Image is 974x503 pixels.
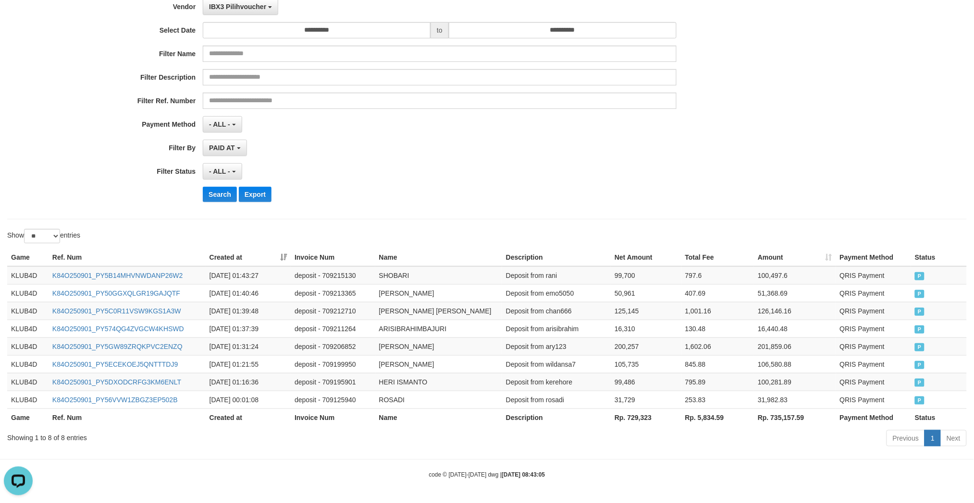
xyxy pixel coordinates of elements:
[7,229,80,243] label: Show entries
[681,408,754,426] th: Rp. 5,834.59
[291,320,375,337] td: deposit - 709211264
[915,308,925,316] span: PAID
[611,284,681,302] td: 50,961
[375,302,502,320] td: [PERSON_NAME] [PERSON_NAME]
[24,229,60,243] select: Showentries
[239,187,271,202] button: Export
[611,337,681,355] td: 200,257
[206,391,291,408] td: [DATE] 00:01:08
[681,302,754,320] td: 1,001.16
[52,272,183,279] a: K84O250901_PY5B14MHVNWDANP26W2
[611,320,681,337] td: 16,310
[203,163,242,180] button: - ALL -
[681,249,754,266] th: Total Fee
[431,22,449,38] span: to
[375,355,502,373] td: [PERSON_NAME]
[911,408,967,426] th: Status
[915,272,925,280] span: PAID
[887,430,925,446] a: Previous
[836,391,912,408] td: QRIS Payment
[206,249,291,266] th: Created at: activate to sort column ascending
[375,284,502,302] td: [PERSON_NAME]
[375,373,502,391] td: HERI ISMANTO
[206,320,291,337] td: [DATE] 01:37:39
[52,360,178,368] a: K84O250901_PY5ECEKOEJ5QNTTTDJ9
[206,355,291,373] td: [DATE] 01:21:55
[611,373,681,391] td: 99,486
[754,337,836,355] td: 201,859.06
[681,373,754,391] td: 795.89
[754,266,836,285] td: 100,497.6
[291,355,375,373] td: deposit - 709199950
[836,302,912,320] td: QRIS Payment
[611,302,681,320] td: 125,145
[915,325,925,334] span: PAID
[911,249,967,266] th: Status
[502,408,611,426] th: Description
[49,408,206,426] th: Ref. Num
[754,408,836,426] th: Rp. 735,157.59
[915,396,925,405] span: PAID
[375,408,502,426] th: Name
[681,337,754,355] td: 1,602.06
[502,284,611,302] td: Deposit from emo5050
[611,391,681,408] td: 31,729
[7,373,49,391] td: KLUB4D
[4,4,33,33] button: Open LiveChat chat widget
[203,140,247,156] button: PAID AT
[375,337,502,355] td: [PERSON_NAME]
[52,289,180,297] a: K84O250901_PY50GGXQLGR19GAJQTF
[611,355,681,373] td: 105,735
[52,396,178,404] a: K84O250901_PY56VVW1ZBGZ3EP502B
[611,408,681,426] th: Rp. 729,323
[502,266,611,285] td: Deposit from rani
[52,325,184,333] a: K84O250901_PY574QG4ZVGCW4KHSWD
[291,337,375,355] td: deposit - 709206852
[611,249,681,266] th: Net Amount
[206,373,291,391] td: [DATE] 01:16:36
[915,361,925,369] span: PAID
[206,408,291,426] th: Created at
[7,266,49,285] td: KLUB4D
[915,379,925,387] span: PAID
[754,320,836,337] td: 16,440.48
[502,302,611,320] td: Deposit from chan666
[7,429,399,443] div: Showing 1 to 8 of 8 entries
[206,337,291,355] td: [DATE] 01:31:24
[7,320,49,337] td: KLUB4D
[375,249,502,266] th: Name
[836,249,912,266] th: Payment Method
[502,355,611,373] td: Deposit from wildansa7
[836,408,912,426] th: Payment Method
[7,408,49,426] th: Game
[7,249,49,266] th: Game
[754,391,836,408] td: 31,982.83
[49,249,206,266] th: Ref. Num
[940,430,967,446] a: Next
[7,355,49,373] td: KLUB4D
[203,116,242,132] button: - ALL -
[681,355,754,373] td: 845.88
[754,284,836,302] td: 51,368.69
[681,266,754,285] td: 797.6
[502,471,545,478] strong: [DATE] 08:43:05
[502,320,611,337] td: Deposit from arisibrahim
[209,3,266,11] span: IBX3 Pilihvoucher
[502,249,611,266] th: Description
[209,144,234,152] span: PAID AT
[291,408,375,426] th: Invoice Num
[754,249,836,266] th: Amount: activate to sort column ascending
[681,320,754,337] td: 130.48
[206,284,291,302] td: [DATE] 01:40:46
[754,355,836,373] td: 106,580.88
[203,187,237,202] button: Search
[681,391,754,408] td: 253.83
[754,302,836,320] td: 126,146.16
[206,302,291,320] td: [DATE] 01:39:48
[836,373,912,391] td: QRIS Payment
[915,290,925,298] span: PAID
[502,373,611,391] td: Deposit from kerehore
[375,266,502,285] td: SHOBARI
[375,320,502,337] td: ARISIBRAHIMBAJURI
[611,266,681,285] td: 99,700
